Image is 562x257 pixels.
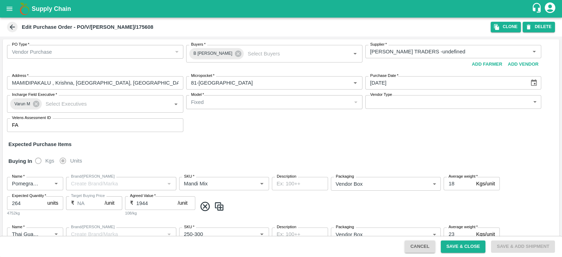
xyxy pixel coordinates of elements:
label: Velens Assessment ID [12,115,51,121]
p: ₹ [71,199,74,207]
p: Vendor Box [336,231,363,238]
button: Open [52,179,61,188]
b: Supply Chain [32,5,71,12]
button: Add Farmer [469,58,505,71]
p: Kgs/unit [476,230,495,238]
input: Select Supplier [367,47,519,56]
div: account of current user [544,1,556,16]
img: logo [18,2,32,16]
input: SKU [181,230,246,239]
button: Open [351,49,360,58]
label: Expected Quantity [12,193,46,199]
label: Vendor Type [370,92,392,98]
label: SKU [184,224,194,230]
button: Choose date, selected date is Sep 12, 2025 [527,76,541,90]
input: Create Brand/Marka [68,230,163,239]
label: Packaging [336,224,354,230]
input: SKU [181,179,246,188]
label: Purchase Date [370,73,398,79]
label: Model [191,92,204,98]
label: Name [12,174,25,179]
label: Micropocket [191,73,215,79]
div: Varun M [10,98,42,110]
input: Micropocket [188,78,340,87]
div: B [PERSON_NAME] [189,48,244,59]
input: 0.0 [444,228,473,241]
label: Packaging [336,174,354,179]
p: units [47,199,58,207]
span: B [PERSON_NAME] [189,50,237,57]
label: Description [277,224,296,230]
p: /unit [178,199,188,207]
label: Incharge Field Executive [12,92,57,98]
strong: Expected Purchase Items [8,141,72,147]
input: 0.0 [77,196,105,210]
input: 0.0 [136,196,178,210]
label: Brand/[PERSON_NAME] [71,174,115,179]
p: Vendor Purchase [12,48,52,56]
p: /unit [105,199,115,207]
button: Open [257,179,266,188]
input: Name [9,230,40,239]
span: Units [70,157,82,165]
p: Fixed [191,98,204,106]
p: ₹ [130,199,133,207]
a: Supply Chain [32,4,531,14]
span: Kgs [45,157,54,165]
p: Kgs/unit [476,180,495,187]
input: Select Executives [43,99,161,108]
label: Target Buying Price [71,193,105,199]
input: Name [9,179,40,188]
span: Varun M [10,100,34,108]
button: Open [52,230,61,239]
label: Supplier [370,42,387,47]
div: buying_in [35,154,88,168]
button: Open [530,47,539,56]
h6: Buying In [6,154,35,169]
div: 108/kg [125,210,195,216]
label: Agreed Value [130,193,156,199]
button: Clone [491,22,521,32]
input: Address [7,76,183,90]
input: Select Date [365,76,524,90]
button: Cancel [405,240,435,253]
button: open drawer [1,1,18,17]
div: customer-support [531,2,544,15]
label: Buyers [191,42,205,47]
input: 0.0 [444,177,473,190]
button: Open [257,230,266,239]
label: SKU [184,174,194,179]
button: Add Vendor [505,58,541,71]
div: 4752kg [7,210,63,216]
label: Address [12,73,28,79]
label: Average weight [449,174,478,179]
input: 0 [7,196,45,210]
label: Description [277,174,296,179]
label: Average weight [449,224,478,230]
input: Select Buyers [245,49,339,58]
p: FA [12,121,18,129]
button: Open [351,78,360,87]
p: Vendor Box [336,180,363,188]
label: Name [12,224,25,230]
input: Create Brand/Marka [68,179,163,188]
button: Save & Close [441,240,486,253]
button: DELETE [523,22,555,32]
b: Edit Purchase Order - PO/V/[PERSON_NAME]/175608 [22,24,153,30]
label: Brand/[PERSON_NAME] [71,224,115,230]
label: PO Type [12,42,30,47]
img: CloneIcon [214,201,224,212]
button: Open [171,99,181,108]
